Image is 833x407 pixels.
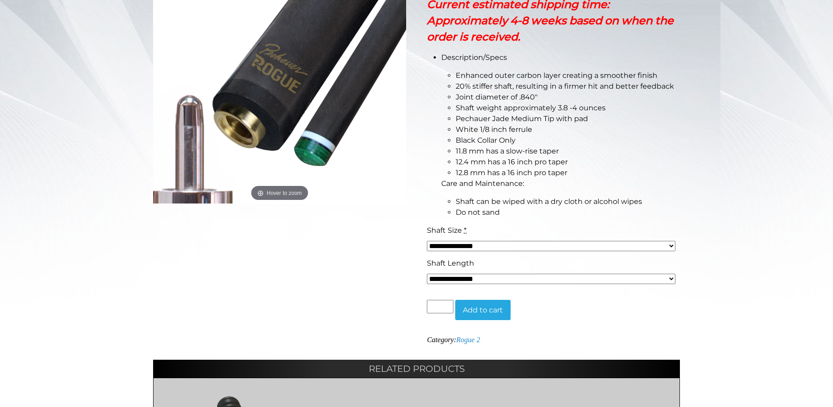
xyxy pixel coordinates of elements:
[456,114,588,123] span: Pechauer Jade Medium Tip with pad
[456,336,480,344] a: Rogue 2
[427,226,462,235] span: Shaft Size
[456,104,606,112] span: Shaft weight approximately 3.8 -4 ounces
[456,208,500,217] span: Do not sand
[427,336,480,344] span: Category:
[456,93,538,101] span: Joint diameter of .840″
[427,300,453,313] input: Product quantity
[456,158,568,166] span: 12.4 mm has a 16 inch pro taper
[464,226,466,235] abbr: required
[456,125,532,134] span: White 1/8 inch ferrule
[427,259,474,267] span: Shaft Length
[456,136,516,145] span: Black Collar Only
[456,82,674,90] span: 20% stiffer shaft, resulting in a firmer hit and better feedback
[456,197,642,206] span: Shaft can be wiped with a dry cloth or alcohol wipes
[441,53,507,62] span: Description/Specs
[456,147,559,155] span: 11.8 mm has a slow-rise taper
[153,360,680,378] h2: Related products
[456,168,567,177] span: 12.8 mm has a 16 inch pro taper
[441,179,524,188] span: Care and Maintenance:
[456,71,657,80] span: Enhanced outer carbon layer creating a smoother finish
[455,300,511,321] button: Add to cart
